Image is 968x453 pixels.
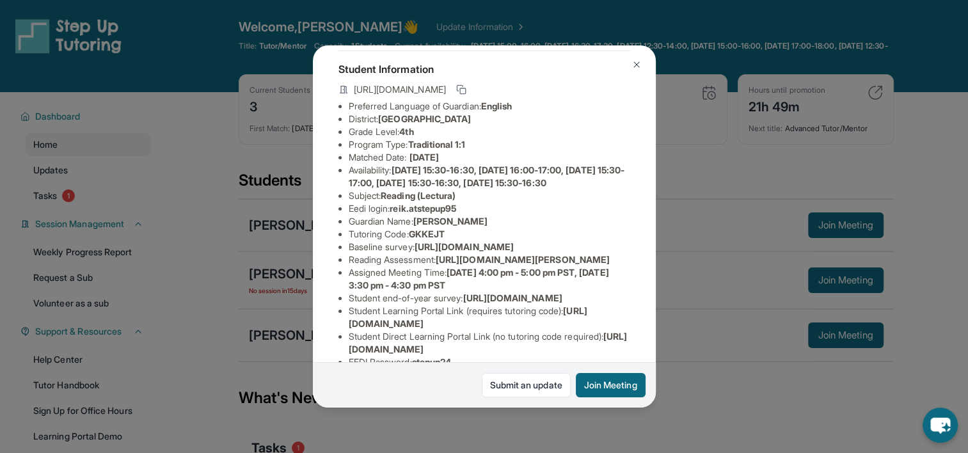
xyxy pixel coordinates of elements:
span: [URL][DOMAIN_NAME] [415,241,514,252]
span: [URL][DOMAIN_NAME][PERSON_NAME] [436,254,610,265]
li: Availability: [349,164,630,189]
li: Baseline survey : [349,241,630,253]
li: Guardian Name : [349,215,630,228]
li: Student Direct Learning Portal Link (no tutoring code required) : [349,330,630,356]
li: Grade Level: [349,125,630,138]
li: Student Learning Portal Link (requires tutoring code) : [349,305,630,330]
span: GKKEJT [409,228,445,239]
li: Tutoring Code : [349,228,630,241]
li: EEDI Password : [349,356,630,369]
span: reik.atstepup95 [390,203,456,214]
li: Student end-of-year survey : [349,292,630,305]
span: 4th [399,126,413,137]
span: Traditional 1:1 [408,139,465,150]
a: Submit an update [482,373,571,397]
span: English [481,100,512,111]
span: [DATE] 15:30-16:30, [DATE] 16:00-17:00, [DATE] 15:30-17:00, [DATE] 15:30-16:30, [DATE] 15:30-16:30 [349,164,625,188]
li: Preferred Language of Guardian: [349,100,630,113]
span: [GEOGRAPHIC_DATA] [378,113,471,124]
li: Assigned Meeting Time : [349,266,630,292]
button: Copy link [454,82,469,97]
span: stepup24 [412,356,452,367]
span: [PERSON_NAME] [413,216,488,226]
li: District: [349,113,630,125]
button: Join Meeting [576,373,646,397]
span: Reading (Lectura) [381,190,456,201]
span: [URL][DOMAIN_NAME] [354,83,446,96]
span: [DATE] 4:00 pm - 5:00 pm PST, [DATE] 3:30 pm - 4:30 pm PST [349,267,609,290]
li: Reading Assessment : [349,253,630,266]
li: Matched Date: [349,151,630,164]
span: [DATE] [409,152,439,163]
button: chat-button [923,408,958,443]
li: Program Type: [349,138,630,151]
li: Subject : [349,189,630,202]
span: [URL][DOMAIN_NAME] [463,292,562,303]
h4: Student Information [338,61,630,77]
li: Eedi login : [349,202,630,215]
img: Close Icon [631,60,642,70]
